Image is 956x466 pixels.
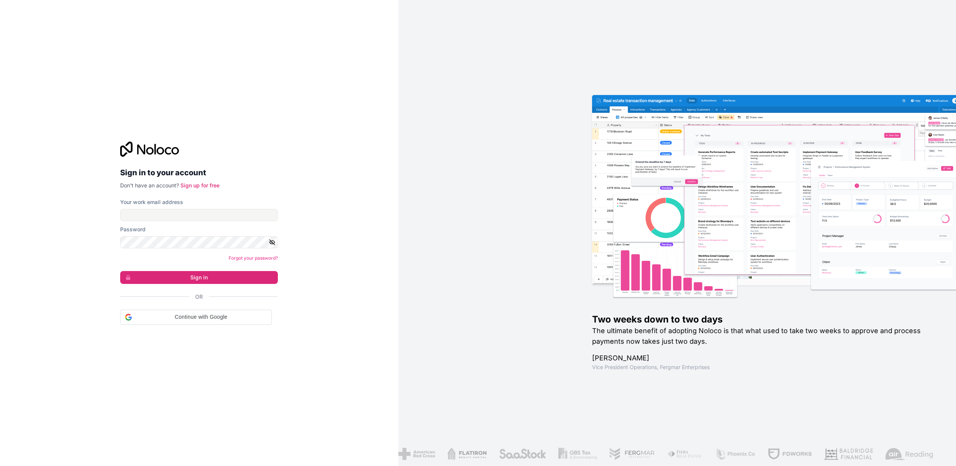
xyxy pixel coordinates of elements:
input: Email address [120,209,278,221]
label: Your work email address [120,198,183,206]
img: /assets/fergmar-CudnrXN5.png [603,448,649,460]
img: /assets/saastock-C6Zbiodz.png [492,448,540,460]
img: /assets/gbstax-C-GtDUiK.png [552,448,591,460]
a: Forgot your password? [229,255,278,261]
img: /assets/airreading-FwAmRzSr.png [879,448,927,460]
img: /assets/american-red-cross-BAupjrZR.png [392,448,429,460]
img: /assets/phoenix-BREaitsQ.png [708,448,749,460]
span: Continue with Google [135,313,267,321]
h1: [PERSON_NAME] [592,353,932,363]
h1: Two weeks down to two days [592,313,932,326]
label: Password [120,226,146,233]
h2: The ultimate benefit of adopting Noloco is that what used to take two weeks to approve and proces... [592,326,932,347]
span: Or [195,293,203,301]
h2: Sign in to your account [120,166,278,179]
input: Password [120,236,278,248]
a: Sign up for free [180,182,219,189]
img: /assets/fiera-fwj2N5v4.png [661,448,697,460]
span: Don't have an account? [120,182,179,189]
img: /assets/baldridge-DxmPIwAm.png [818,448,867,460]
img: /assets/flatiron-C8eUkumj.png [441,448,480,460]
h1: Vice President Operations , Fergmar Enterprises [592,363,932,371]
button: Sign in [120,271,278,284]
img: /assets/fdworks-Bi04fVtw.png [762,448,806,460]
div: Continue with Google [120,310,272,325]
